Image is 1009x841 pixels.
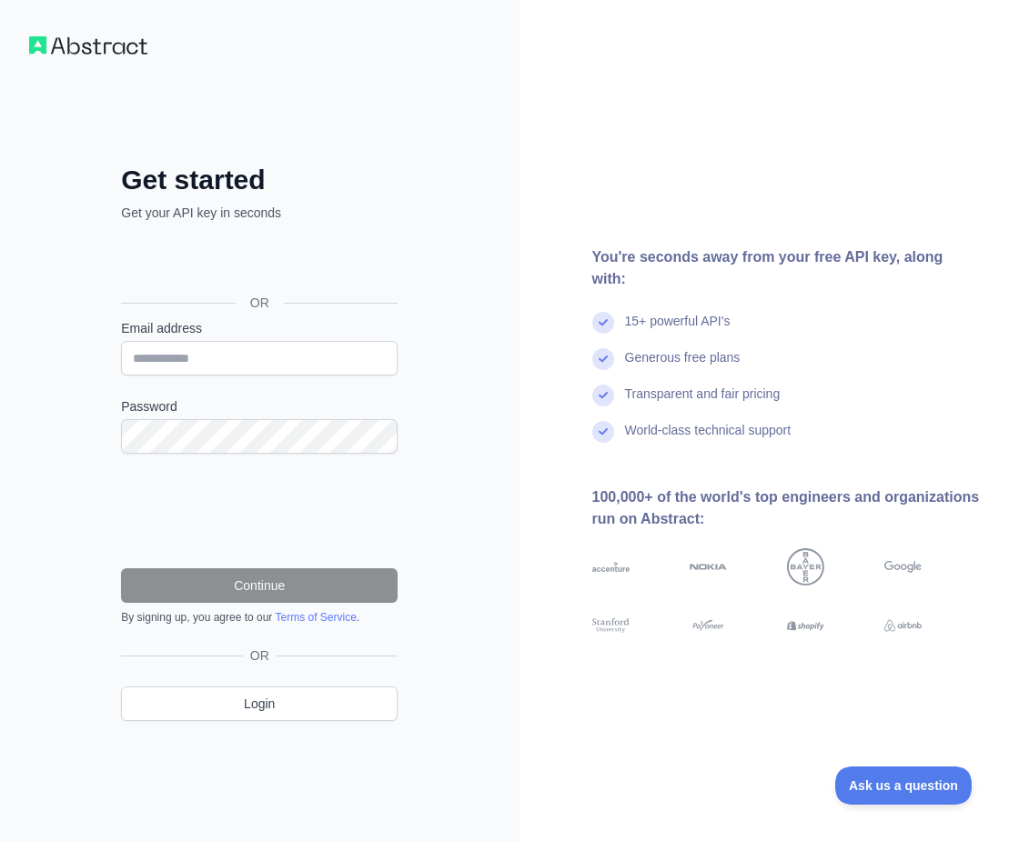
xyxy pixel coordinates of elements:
[112,242,403,282] iframe: “使用 Google 账号登录”按钮
[592,421,614,443] img: check mark
[690,548,727,586] img: nokia
[835,766,973,805] iframe: Toggle Customer Support
[243,646,277,665] span: OR
[884,616,922,636] img: airbnb
[121,204,398,222] p: Get your API key in seconds
[625,348,741,385] div: Generous free plans
[625,385,781,421] div: Transparent and fair pricing
[592,616,630,636] img: stanford university
[690,616,727,636] img: payoneer
[592,486,981,530] div: 100,000+ of the world's top engineers and organizations run on Abstract:
[592,548,630,586] img: accenture
[592,348,614,370] img: check mark
[592,385,614,406] img: check mark
[236,294,284,312] span: OR
[625,421,792,457] div: World-class technical support
[121,568,398,603] button: Continue
[884,548,922,586] img: google
[787,616,824,636] img: shopify
[275,611,356,624] a: Terms of Service
[121,397,398,415] label: Password
[121,164,398,196] h2: Get started
[787,548,824,586] img: bayer
[625,312,731,348] div: 15+ powerful API's
[29,36,147,55] img: Workflow
[121,610,398,625] div: By signing up, you agree to our .
[121,476,398,546] iframe: reCAPTCHA
[592,312,614,334] img: check mark
[121,686,398,721] a: Login
[592,246,981,290] div: You're seconds away from your free API key, along with:
[121,319,398,337] label: Email address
